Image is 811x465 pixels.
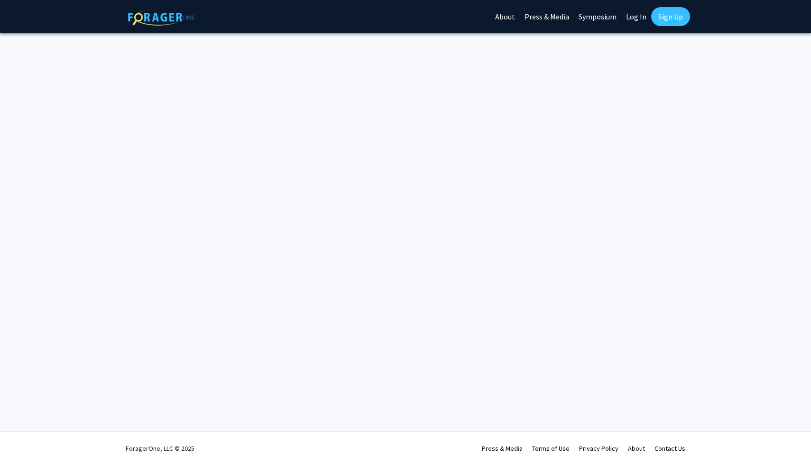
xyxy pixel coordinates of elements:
[128,9,194,26] img: ForagerOne Logo
[482,444,523,453] a: Press & Media
[532,444,570,453] a: Terms of Use
[654,444,685,453] a: Contact Us
[579,444,618,453] a: Privacy Policy
[651,7,690,26] a: Sign Up
[126,432,194,465] div: ForagerOne, LLC © 2025
[628,444,645,453] a: About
